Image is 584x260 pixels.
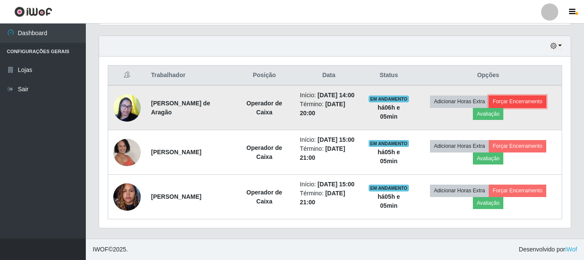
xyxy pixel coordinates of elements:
[246,100,282,116] strong: Operador de Caixa
[430,185,489,197] button: Adicionar Horas Extra
[246,144,282,160] strong: Operador de Caixa
[415,66,562,86] th: Opções
[318,136,354,143] time: [DATE] 15:00
[369,185,409,191] span: EM ANDAMENTO
[300,180,358,189] li: Início:
[300,100,358,118] li: Término:
[14,6,52,17] img: CoreUI Logo
[93,246,109,253] span: IWOF
[369,96,409,102] span: EM ANDAMENTO
[113,133,141,172] img: 1689018111072.jpeg
[378,149,400,164] strong: há 05 h e 05 min
[473,108,503,120] button: Avaliação
[473,197,503,209] button: Avaliação
[300,144,358,162] li: Término:
[318,92,354,99] time: [DATE] 14:00
[300,135,358,144] li: Início:
[565,246,577,253] a: iWof
[318,181,354,188] time: [DATE] 15:00
[146,66,234,86] th: Trabalhador
[489,140,546,152] button: Forçar Encerramento
[113,179,141,215] img: 1734465947432.jpeg
[489,96,546,108] button: Forçar Encerramento
[113,90,141,126] img: 1632390182177.jpeg
[430,140,489,152] button: Adicionar Horas Extra
[234,66,295,86] th: Posição
[430,96,489,108] button: Adicionar Horas Extra
[151,100,210,116] strong: [PERSON_NAME] de Aragão
[473,152,503,164] button: Avaliação
[363,66,415,86] th: Status
[246,189,282,205] strong: Operador de Caixa
[300,189,358,207] li: Término:
[300,91,358,100] li: Início:
[151,193,201,200] strong: [PERSON_NAME]
[151,149,201,155] strong: [PERSON_NAME]
[378,104,400,120] strong: há 06 h e 05 min
[378,193,400,209] strong: há 05 h e 05 min
[489,185,546,197] button: Forçar Encerramento
[519,245,577,254] span: Desenvolvido por
[295,66,363,86] th: Data
[93,245,128,254] span: © 2025 .
[369,140,409,147] span: EM ANDAMENTO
